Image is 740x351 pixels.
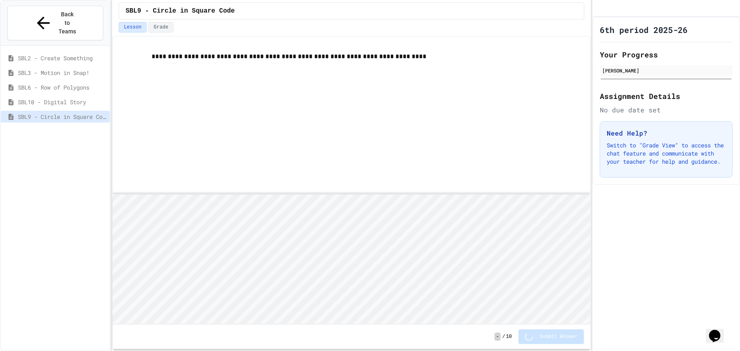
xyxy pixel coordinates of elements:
[502,333,505,340] span: /
[18,68,106,77] span: SBL3 - Motion in Snap!
[602,67,730,74] div: [PERSON_NAME]
[113,195,590,324] iframe: Snap! Programming Environment
[607,128,726,138] h3: Need Help?
[706,318,732,343] iframe: chat widget
[18,54,106,62] span: SBL2 - Create Something
[495,333,501,341] span: -
[607,141,726,166] p: Switch to "Grade View" to access the chat feature and communicate with your teacher for help and ...
[600,49,733,60] h2: Your Progress
[506,333,512,340] span: 10
[119,22,147,33] button: Lesson
[148,22,174,33] button: Grade
[58,10,77,36] span: Back to Teams
[600,105,733,115] div: No due date set
[18,98,106,106] span: SBL10 - Digital Story
[600,90,733,102] h2: Assignment Details
[18,112,106,121] span: SBL9 - Circle in Square Code
[540,333,578,340] span: Submit Answer
[600,24,688,35] h1: 6th period 2025-26
[18,83,106,92] span: SBL6 - Row of Polygons
[126,6,235,16] span: SBL9 - Circle in Square Code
